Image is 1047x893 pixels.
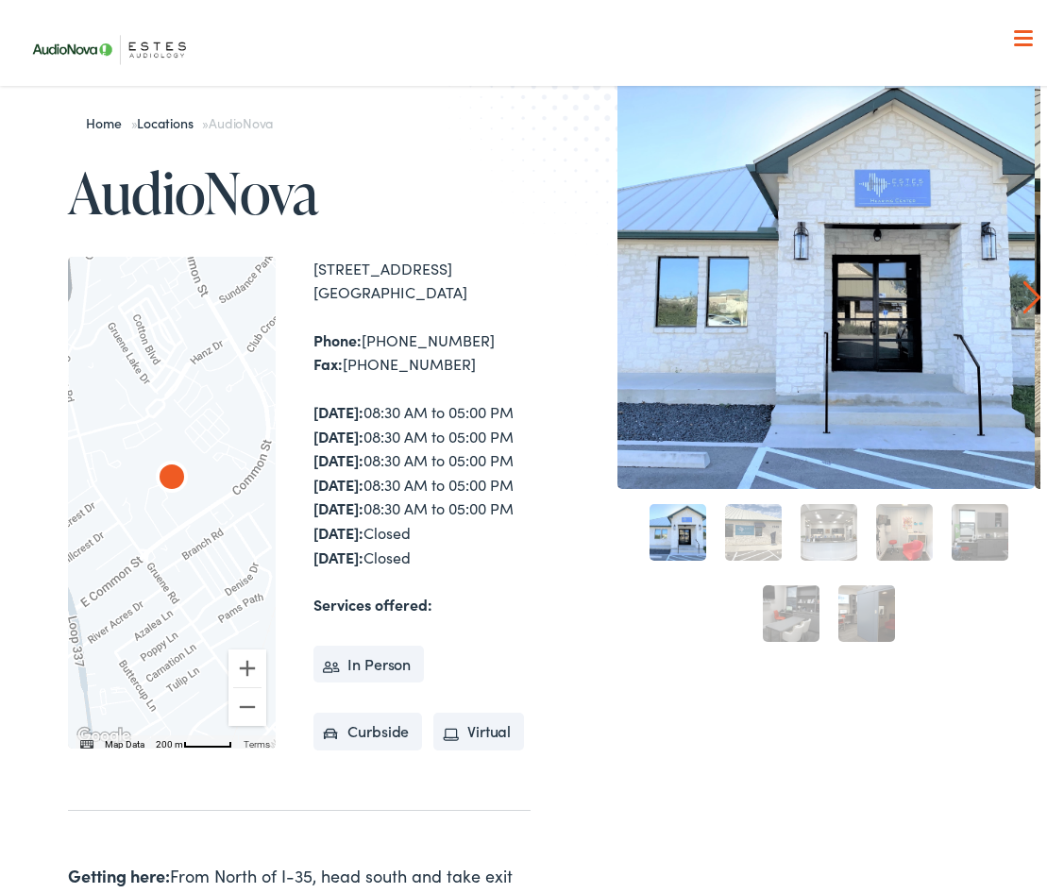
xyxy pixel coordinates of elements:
[763,580,819,636] a: 6
[725,498,782,555] a: 2
[313,707,422,745] li: Curbside
[313,492,363,513] strong: [DATE]:
[313,251,531,299] div: [STREET_ADDRESS] [GEOGRAPHIC_DATA]
[149,451,194,497] div: AudioNova
[313,395,531,564] div: 08:30 AM to 05:00 PM 08:30 AM to 05:00 PM 08:30 AM to 05:00 PM 08:30 AM to 05:00 PM 08:30 AM to 0...
[313,324,362,345] strong: Phone:
[73,718,135,743] a: Open this area in Google Maps (opens a new window)
[313,516,363,537] strong: [DATE]:
[156,733,183,744] span: 200 m
[1022,275,1040,309] a: Next
[433,707,524,745] li: Virtual
[313,347,343,368] strong: Fax:
[35,76,1039,134] a: What We Offer
[876,498,933,555] a: 4
[313,588,432,609] strong: Services offered:
[209,108,273,126] span: AudioNova
[228,644,266,682] button: Zoom in
[80,733,93,746] button: Keyboard shortcuts
[228,682,266,720] button: Zoom out
[86,108,273,126] span: » »
[838,580,895,636] a: 7
[801,498,857,555] a: 3
[150,730,238,743] button: Map Scale: 200 m per 48 pixels
[313,323,531,371] div: [PHONE_NUMBER] [PHONE_NUMBER]
[86,108,130,126] a: Home
[313,468,363,489] strong: [DATE]:
[105,733,144,746] button: Map Data
[313,444,363,464] strong: [DATE]:
[952,498,1008,555] a: 5
[68,858,170,882] strong: Getting here:
[244,733,270,744] a: Terms (opens in new tab)
[313,541,363,562] strong: [DATE]:
[313,640,424,678] li: In Person
[68,156,531,218] h1: AudioNova
[73,718,135,743] img: Google
[313,420,363,441] strong: [DATE]:
[313,396,363,416] strong: [DATE]:
[650,498,706,555] a: 1
[137,108,202,126] a: Locations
